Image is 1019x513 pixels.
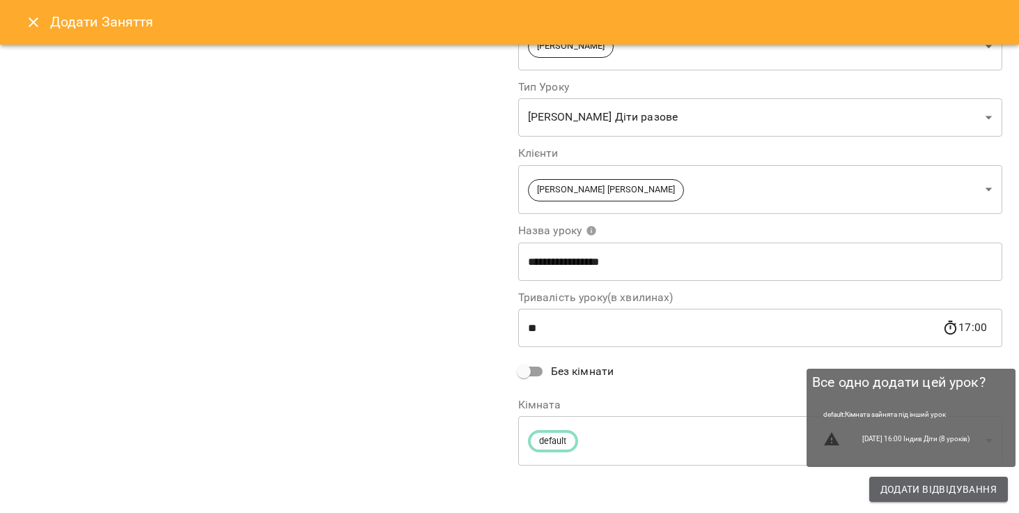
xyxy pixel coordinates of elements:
label: Тип Уроку [518,82,1003,93]
span: Назва уроку [518,225,598,236]
span: [PERSON_NAME] [529,40,614,53]
label: Тривалість уроку(в хвилинах) [518,292,1003,303]
span: Додати Відвідування [880,481,997,498]
label: Клієнти [518,148,1003,159]
span: default [531,435,575,448]
div: [PERSON_NAME] Діти разове [518,98,1003,137]
label: Кімната [518,399,1003,411]
div: [PERSON_NAME] [518,22,1003,70]
button: Додати Відвідування [869,477,1008,502]
div: [PERSON_NAME] [PERSON_NAME] [518,164,1003,214]
div: default [518,416,1003,466]
h6: Додати Заняття [50,11,1002,33]
svg: Вкажіть назву уроку або виберіть клієнтів [586,225,597,236]
button: Close [17,6,50,39]
span: Без кімнати [551,363,614,380]
span: [PERSON_NAME] [PERSON_NAME] [529,183,684,197]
